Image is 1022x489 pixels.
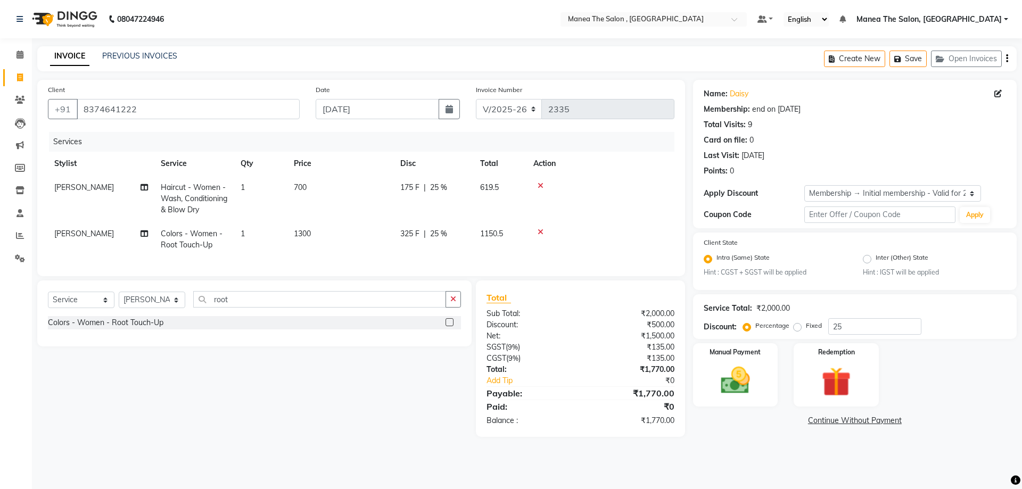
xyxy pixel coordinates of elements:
[430,182,447,193] span: 25 %
[424,228,426,239] span: |
[161,183,227,214] span: Haircut - Women - Wash, Conditioning & Blow Dry
[730,165,734,177] div: 0
[480,229,503,238] span: 1150.5
[806,321,822,330] label: Fixed
[479,415,580,426] div: Balance :
[54,229,114,238] span: [PERSON_NAME]
[704,238,738,247] label: Client State
[716,253,770,266] label: Intra (Same) State
[479,319,580,330] div: Discount:
[704,104,750,115] div: Membership:
[704,321,737,333] div: Discount:
[479,342,580,353] div: ( )
[704,135,747,146] div: Card on file:
[294,229,311,238] span: 1300
[580,319,682,330] div: ₹500.00
[812,363,860,400] img: _gift.svg
[479,330,580,342] div: Net:
[50,47,89,66] a: INVOICE
[474,152,527,176] th: Total
[479,364,580,375] div: Total:
[580,342,682,353] div: ₹135.00
[695,415,1015,426] a: Continue Without Payment
[287,152,394,176] th: Price
[756,303,790,314] div: ₹2,000.00
[818,347,855,357] label: Redemption
[241,183,245,192] span: 1
[755,321,789,330] label: Percentage
[487,292,511,303] span: Total
[580,364,682,375] div: ₹1,770.00
[161,229,222,250] span: Colors - Women - Root Touch-Up
[704,268,847,277] small: Hint : CGST + SGST will be applied
[424,182,426,193] span: |
[487,342,506,352] span: SGST
[479,387,580,400] div: Payable:
[193,291,446,308] input: Search or Scan
[400,182,419,193] span: 175 F
[527,152,674,176] th: Action
[704,209,804,220] div: Coupon Code
[730,88,748,100] a: Daisy
[154,152,234,176] th: Service
[863,268,1006,277] small: Hint : IGST will be applied
[476,85,522,95] label: Invoice Number
[580,308,682,319] div: ₹2,000.00
[400,228,419,239] span: 325 F
[889,51,927,67] button: Save
[704,165,728,177] div: Points:
[294,183,307,192] span: 700
[804,206,955,223] input: Enter Offer / Coupon Code
[27,4,100,34] img: logo
[704,150,739,161] div: Last Visit:
[479,308,580,319] div: Sub Total:
[597,375,682,386] div: ₹0
[752,104,801,115] div: end on [DATE]
[479,375,597,386] a: Add Tip
[712,363,760,397] img: _cash.svg
[54,183,114,192] span: [PERSON_NAME]
[876,253,928,266] label: Inter (Other) State
[394,152,474,176] th: Disc
[960,207,990,223] button: Apply
[479,400,580,413] div: Paid:
[49,132,682,152] div: Services
[487,353,506,363] span: CGST
[931,51,1002,67] button: Open Invoices
[508,354,518,362] span: 9%
[704,303,752,314] div: Service Total:
[48,99,78,119] button: +91
[580,387,682,400] div: ₹1,770.00
[77,99,300,119] input: Search by Name/Mobile/Email/Code
[580,330,682,342] div: ₹1,500.00
[741,150,764,161] div: [DATE]
[48,317,163,328] div: Colors - Women - Root Touch-Up
[508,343,518,351] span: 9%
[234,152,287,176] th: Qty
[580,400,682,413] div: ₹0
[580,415,682,426] div: ₹1,770.00
[704,188,804,199] div: Apply Discount
[479,353,580,364] div: ( )
[580,353,682,364] div: ₹135.00
[48,85,65,95] label: Client
[704,88,728,100] div: Name:
[117,4,164,34] b: 08047224946
[856,14,1002,25] span: Manea The Salon, [GEOGRAPHIC_DATA]
[316,85,330,95] label: Date
[749,135,754,146] div: 0
[710,347,761,357] label: Manual Payment
[704,119,746,130] div: Total Visits:
[430,228,447,239] span: 25 %
[824,51,885,67] button: Create New
[241,229,245,238] span: 1
[748,119,752,130] div: 9
[48,152,154,176] th: Stylist
[480,183,499,192] span: 619.5
[102,51,177,61] a: PREVIOUS INVOICES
